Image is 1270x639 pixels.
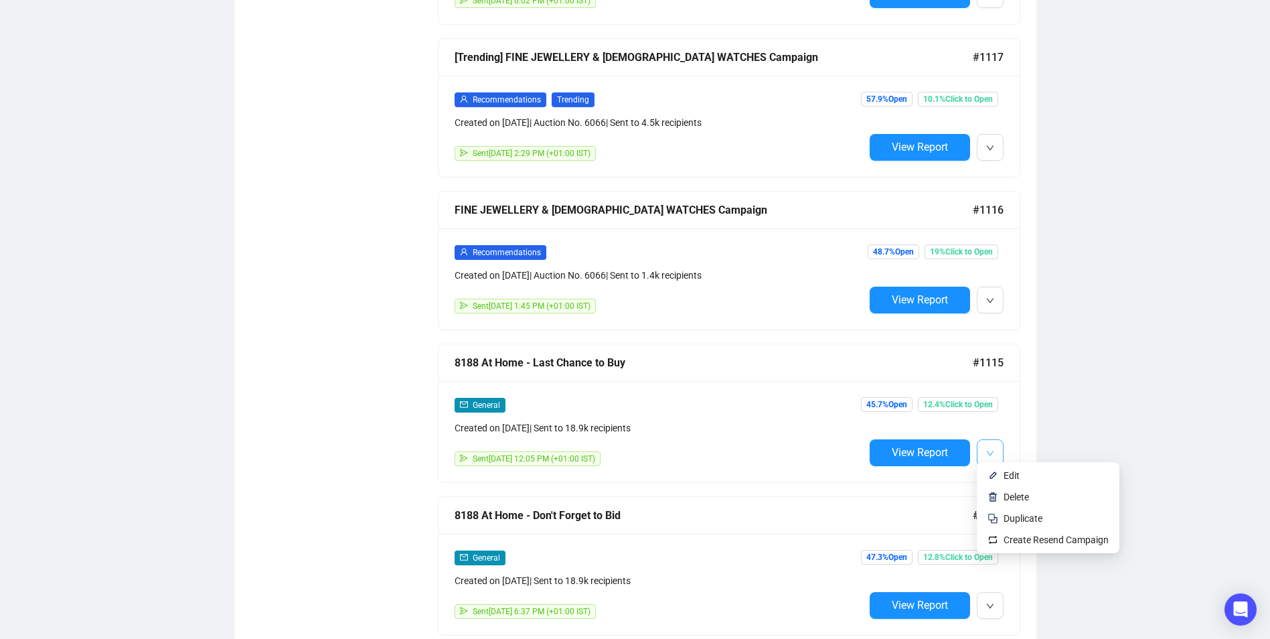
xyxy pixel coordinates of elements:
span: Trending [552,92,594,107]
span: 45.7% Open [861,397,912,412]
span: View Report [892,293,948,306]
button: View Report [870,287,970,313]
span: 47.3% Open [861,550,912,565]
div: Created on [DATE] | Sent to 18.9k recipients [455,421,864,435]
span: Sent [DATE] 2:29 PM (+01:00 IST) [473,149,590,158]
span: Recommendations [473,248,541,257]
span: #1116 [973,202,1004,218]
span: Delete [1004,492,1029,502]
img: svg+xml;base64,PHN2ZyB4bWxucz0iaHR0cDovL3d3dy53My5vcmcvMjAwMC9zdmciIHhtbG5zOnhsaW5rPSJodHRwOi8vd3... [987,470,998,481]
span: 19% Click to Open [925,244,998,259]
span: Recommendations [473,95,541,104]
span: 10.1% Click to Open [918,92,998,106]
img: svg+xml;base64,PHN2ZyB4bWxucz0iaHR0cDovL3d3dy53My5vcmcvMjAwMC9zdmciIHhtbG5zOnhsaW5rPSJodHRwOi8vd3... [987,492,998,502]
span: General [473,553,500,563]
span: send [460,301,468,309]
span: down [986,297,994,305]
div: Created on [DATE] | Auction No. 6066 | Sent to 4.5k recipients [455,115,864,130]
span: user [460,248,468,256]
button: View Report [870,439,970,466]
span: Create Resend Campaign [1004,535,1109,545]
span: Sent [DATE] 1:45 PM (+01:00 IST) [473,301,590,311]
span: 48.7% Open [868,244,919,259]
span: down [986,449,994,457]
span: #1117 [973,49,1004,66]
a: 8188 At Home - Don't Forget to Bid#1114mailGeneralCreated on [DATE]| Sent to 18.9k recipientssend... [438,496,1020,636]
span: Sent [DATE] 12:05 PM (+01:00 IST) [473,454,595,464]
span: 57.9% Open [861,92,912,106]
span: #1115 [973,354,1004,371]
button: View Report [870,592,970,619]
span: send [460,607,468,615]
div: Created on [DATE] | Auction No. 6066 | Sent to 1.4k recipients [455,268,864,283]
span: mail [460,553,468,561]
div: [Trending] FINE JEWELLERY & [DEMOGRAPHIC_DATA] WATCHES Campaign [455,49,973,66]
span: View Report [892,446,948,459]
span: send [460,454,468,462]
img: retweet.svg [987,535,998,545]
div: Open Intercom Messenger [1224,593,1257,626]
img: svg+xml;base64,PHN2ZyB4bWxucz0iaHR0cDovL3d3dy53My5vcmcvMjAwMC9zdmciIHdpZHRoPSIyNCIgaGVpZ2h0PSIyNC... [987,513,998,524]
span: mail [460,401,468,409]
div: 8188 At Home - Don't Forget to Bid [455,507,973,524]
span: Sent [DATE] 6:37 PM (+01:00 IST) [473,607,590,616]
div: FINE JEWELLERY & [DEMOGRAPHIC_DATA] WATCHES Campaign [455,202,973,218]
span: 12.4% Click to Open [918,397,998,412]
span: 12.8% Click to Open [918,550,998,565]
a: 8188 At Home - Last Chance to Buy#1115mailGeneralCreated on [DATE]| Sent to 18.9k recipientssendS... [438,344,1020,483]
button: View Report [870,134,970,161]
span: send [460,149,468,157]
span: down [986,144,994,152]
span: down [986,602,994,610]
a: FINE JEWELLERY & [DEMOGRAPHIC_DATA] WATCHES Campaign#1116userRecommendationsCreated on [DATE]| Au... [438,191,1020,330]
span: user [460,95,468,103]
span: Edit [1004,470,1020,481]
span: View Report [892,141,948,153]
span: View Report [892,599,948,612]
span: #1114 [973,507,1004,524]
div: Created on [DATE] | Sent to 18.9k recipients [455,573,864,588]
a: [Trending] FINE JEWELLERY & [DEMOGRAPHIC_DATA] WATCHES Campaign#1117userRecommendationsTrendingCr... [438,38,1020,177]
span: General [473,401,500,410]
span: Duplicate [1004,513,1042,524]
div: 8188 At Home - Last Chance to Buy [455,354,973,371]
